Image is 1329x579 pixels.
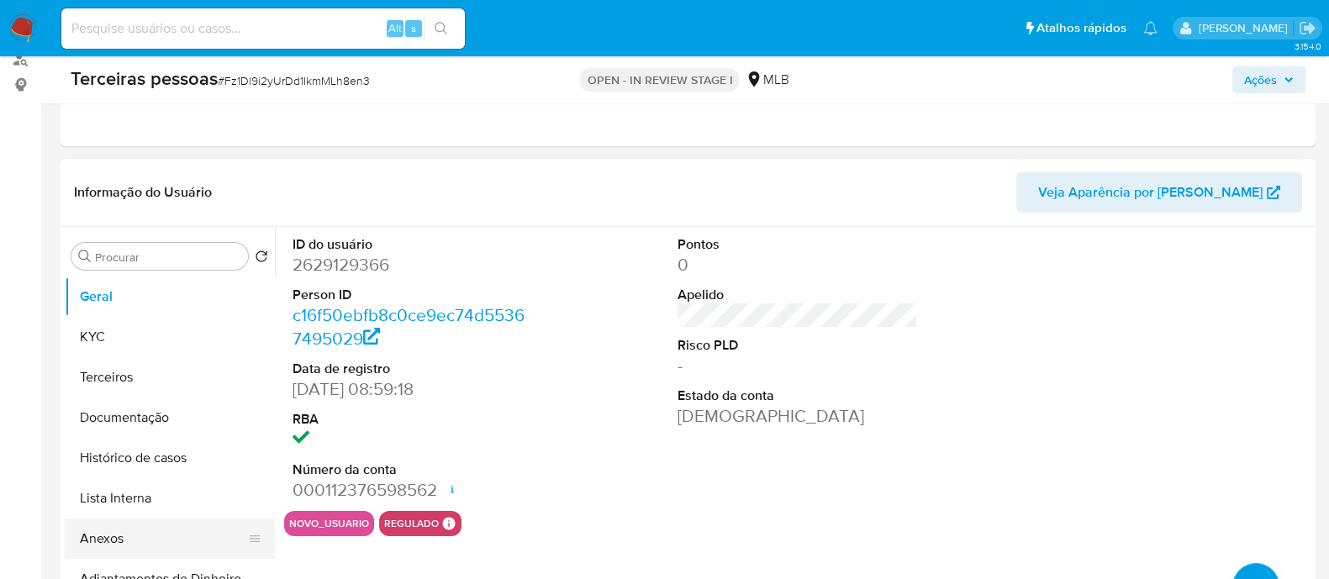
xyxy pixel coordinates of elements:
button: Documentação [65,397,275,438]
dt: ID do usuário [293,235,533,254]
button: Histórico de casos [65,438,275,478]
button: regulado [384,520,439,527]
dd: - [678,354,918,377]
dt: RBA [293,410,533,429]
button: search-icon [424,17,458,40]
button: Terceiros [65,357,275,397]
dt: Data de registro [293,360,533,378]
dt: Estado da conta [678,387,918,405]
dt: Pontos [678,235,918,254]
dt: Person ID [293,286,533,304]
span: 3.154.0 [1294,39,1321,53]
p: OPEN - IN REVIEW STAGE I [580,68,739,92]
a: Notificações [1143,21,1158,35]
a: Sair [1299,19,1316,37]
dd: 0 [678,253,918,276]
dd: [DEMOGRAPHIC_DATA] [678,404,918,428]
span: Ações [1244,66,1277,93]
b: Terceiras pessoas [71,65,218,92]
button: Geral [65,276,275,317]
button: Anexos [65,518,261,559]
button: novo_usuario [289,520,369,527]
span: Veja Aparência por [PERSON_NAME] [1038,172,1263,213]
dt: Risco PLD [678,336,918,355]
span: Alt [388,20,402,36]
button: Retornar ao pedido padrão [255,250,268,268]
input: Pesquise usuários ou casos... [61,18,465,39]
span: Atalhos rápidos [1036,19,1126,37]
button: Veja Aparência por [PERSON_NAME] [1016,172,1302,213]
dd: 2629129366 [293,253,533,276]
dd: 000112376598562 [293,478,533,502]
span: s [411,20,416,36]
button: Procurar [78,250,92,263]
input: Procurar [95,250,241,265]
dt: Número da conta [293,461,533,479]
h1: Informação do Usuário [74,184,212,201]
button: Lista Interna [65,478,275,518]
a: c16f50ebfb8c0ce9ec74d55367495029 [293,303,525,350]
div: MLB [746,71,788,89]
button: Ações [1232,66,1305,93]
button: KYC [65,317,275,357]
dd: [DATE] 08:59:18 [293,377,533,401]
p: anna.almeida@mercadopago.com.br [1198,20,1293,36]
span: # Fz1Dl9i2yUrDd1IkmMLh8en3 [218,72,370,89]
dt: Apelido [678,286,918,304]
